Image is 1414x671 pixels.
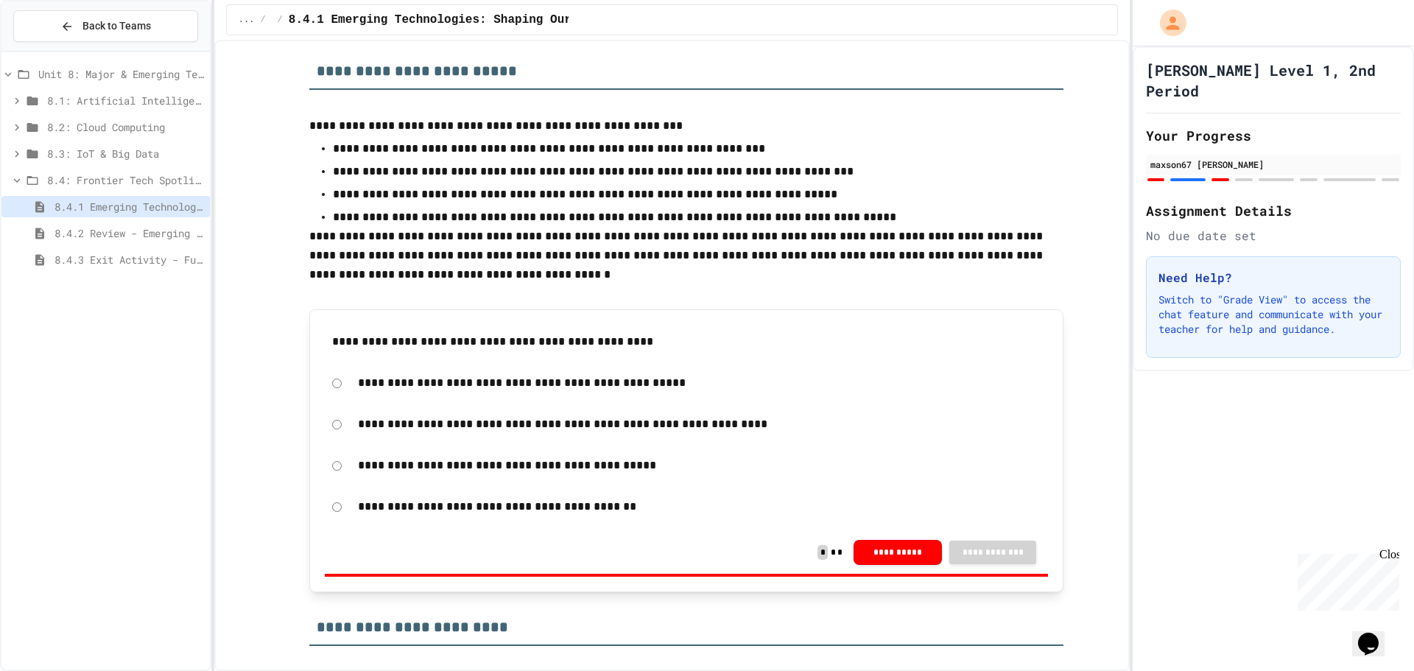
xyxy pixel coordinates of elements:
[82,18,151,34] span: Back to Teams
[260,14,265,26] span: /
[54,199,204,214] span: 8.4.1 Emerging Technologies: Shaping Our Digital Future
[1158,292,1388,337] p: Switch to "Grade View" to access the chat feature and communicate with your teacher for help and ...
[6,6,102,94] div: Chat with us now!Close
[47,119,204,135] span: 8.2: Cloud Computing
[278,14,283,26] span: /
[1146,125,1401,146] h2: Your Progress
[54,225,204,241] span: 8.4.2 Review - Emerging Technologies: Shaping Our Digital Future
[47,146,204,161] span: 8.3: IoT & Big Data
[47,93,204,108] span: 8.1: Artificial Intelligence Basics
[1352,612,1399,656] iframe: chat widget
[47,172,204,188] span: 8.4: Frontier Tech Spotlight
[1150,158,1396,171] div: maxson67 [PERSON_NAME]
[239,14,255,26] span: ...
[38,66,204,82] span: Unit 8: Major & Emerging Technologies
[1158,269,1388,287] h3: Need Help?
[1144,6,1190,40] div: My Account
[1146,227,1401,245] div: No due date set
[1146,60,1401,101] h1: [PERSON_NAME] Level 1, 2nd Period
[289,11,678,29] span: 8.4.1 Emerging Technologies: Shaping Our Digital Future
[54,252,204,267] span: 8.4.3 Exit Activity - Future Tech Challenge
[1292,548,1399,611] iframe: chat widget
[1146,200,1401,221] h2: Assignment Details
